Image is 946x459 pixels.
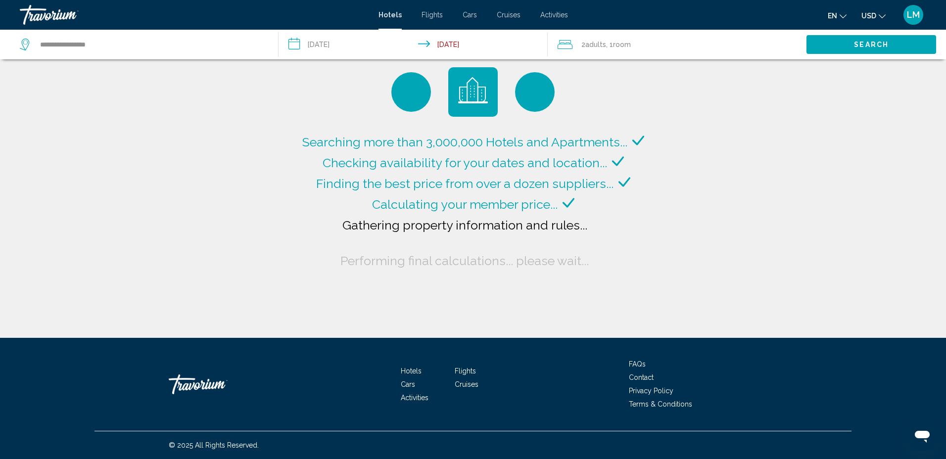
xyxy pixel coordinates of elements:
[828,8,847,23] button: Change language
[581,38,606,51] span: 2
[422,11,443,19] a: Flights
[169,369,268,399] a: Travorium
[401,394,428,402] a: Activities
[629,400,692,408] a: Terms & Conditions
[906,419,938,451] iframe: Button to launch messaging window
[828,12,837,20] span: en
[548,30,806,59] button: Travelers: 2 adults, 0 children
[497,11,520,19] a: Cruises
[340,253,589,268] span: Performing final calculations... please wait...
[401,380,415,388] a: Cars
[302,135,627,149] span: Searching more than 3,000,000 Hotels and Apartments...
[316,176,614,191] span: Finding the best price from over a dozen suppliers...
[861,8,886,23] button: Change currency
[629,373,654,381] a: Contact
[907,10,920,20] span: LM
[455,367,476,375] a: Flights
[854,41,889,49] span: Search
[455,380,478,388] a: Cruises
[372,197,558,212] span: Calculating your member price...
[540,11,568,19] a: Activities
[629,360,646,368] a: FAQs
[463,11,477,19] a: Cars
[378,11,402,19] a: Hotels
[606,38,631,51] span: , 1
[401,367,422,375] a: Hotels
[20,5,369,25] a: Travorium
[169,441,259,449] span: © 2025 All Rights Reserved.
[900,4,926,25] button: User Menu
[861,12,876,20] span: USD
[323,155,607,170] span: Checking availability for your dates and location...
[279,30,547,59] button: Check-in date: Nov 27, 2025 Check-out date: Nov 30, 2025
[585,41,606,48] span: Adults
[806,35,936,53] button: Search
[629,387,673,395] a: Privacy Policy
[342,218,587,232] span: Gathering property information and rules...
[613,41,631,48] span: Room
